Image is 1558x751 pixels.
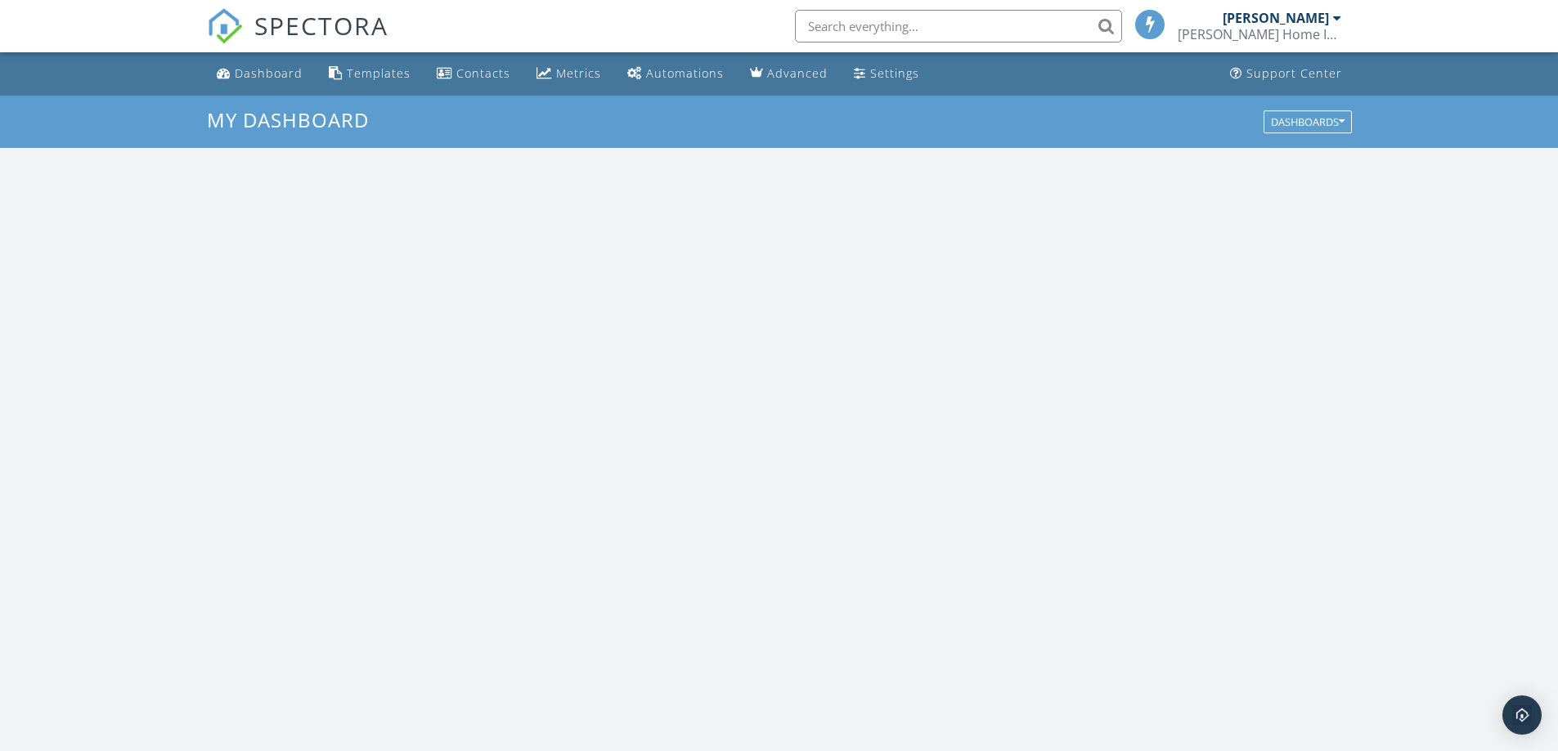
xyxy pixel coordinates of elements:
div: Advanced [767,65,828,81]
a: Dashboard [210,59,309,89]
a: Support Center [1224,59,1349,89]
div: [PERSON_NAME] [1223,10,1329,26]
a: Advanced [743,59,834,89]
a: Metrics [530,59,608,89]
div: Dashboard [235,65,303,81]
div: Contacts [456,65,510,81]
div: Metrics [556,65,601,81]
span: SPECTORA [254,8,388,42]
a: Settings [847,59,926,89]
div: Automations [646,65,724,81]
div: Dashboards [1271,116,1345,127]
div: Templates [347,65,411,81]
img: The Best Home Inspection Software - Spectora [207,8,243,44]
a: Automations (Basic) [621,59,730,89]
a: Templates [322,59,417,89]
a: Contacts [430,59,517,89]
button: Dashboards [1264,110,1352,133]
div: Settings [870,65,919,81]
div: Open Intercom Messenger [1502,695,1542,735]
span: My Dashboard [207,106,369,133]
a: SPECTORA [207,22,388,56]
input: Search everything... [795,10,1122,42]
div: Jason Home Inspection [1178,26,1341,42]
div: Support Center [1246,65,1342,81]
